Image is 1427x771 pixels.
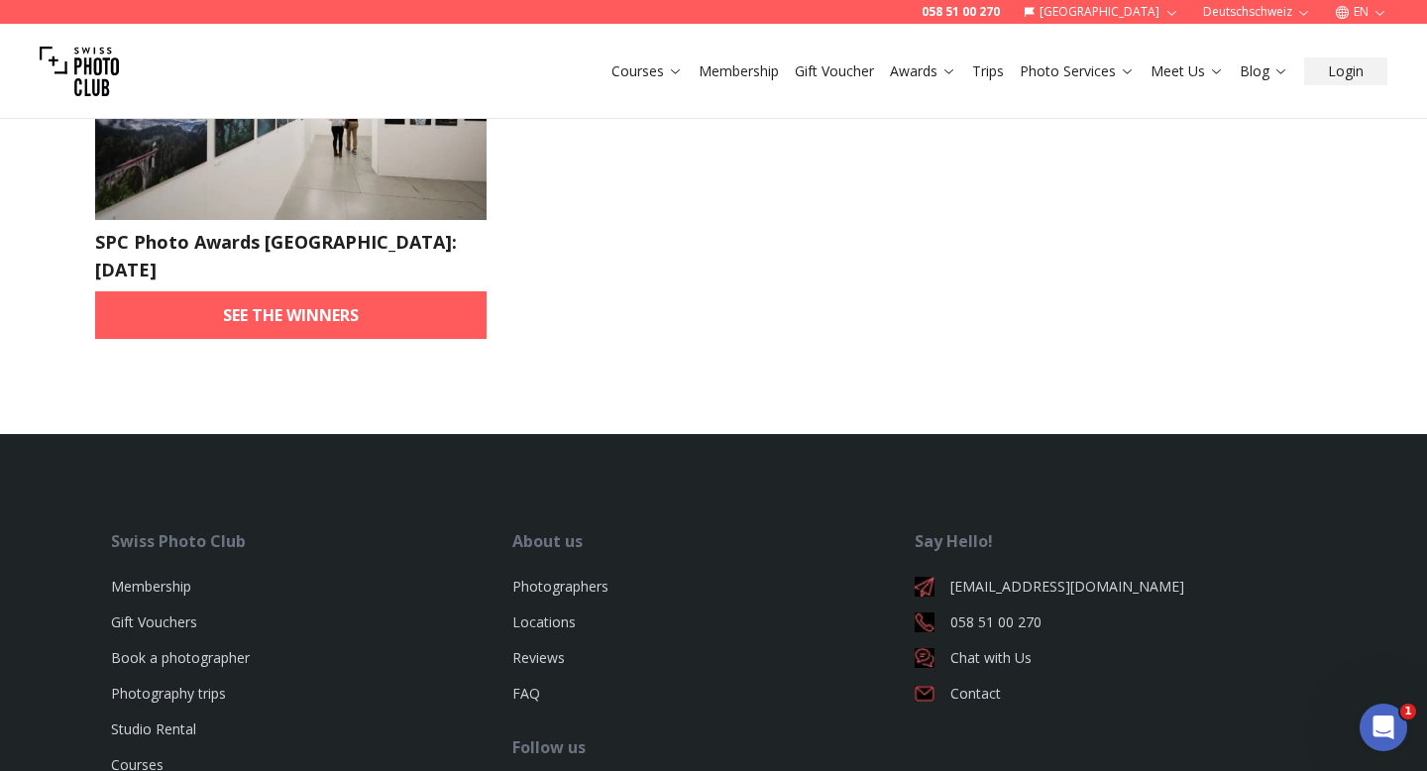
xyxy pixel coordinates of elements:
[915,612,1316,632] a: 058 51 00 270
[795,61,874,81] a: Gift Voucher
[40,32,119,111] img: Swiss photo club
[691,57,787,85] button: Membership
[611,61,683,81] a: Courses
[1151,61,1224,81] a: Meet Us
[1143,57,1232,85] button: Meet Us
[915,684,1316,704] a: Contact
[915,648,1316,668] a: Chat with Us
[512,735,914,759] div: Follow us
[1360,704,1407,751] iframe: Intercom live chat
[922,4,1000,20] a: 058 51 00 270
[882,57,964,85] button: Awards
[111,684,226,703] a: Photography trips
[1304,57,1387,85] button: Login
[512,648,565,667] a: Reviews
[111,719,196,738] a: Studio Rental
[890,61,956,81] a: Awards
[111,577,191,596] a: Membership
[111,529,512,553] div: Swiss Photo Club
[787,57,882,85] button: Gift Voucher
[604,57,691,85] button: Courses
[95,228,487,283] h2: SPC Photo Awards [GEOGRAPHIC_DATA]: [DATE]
[1012,57,1143,85] button: Photo Services
[111,648,250,667] a: Book a photographer
[1020,61,1135,81] a: Photo Services
[1240,61,1288,81] a: Blog
[111,612,197,631] a: Gift Vouchers
[964,57,1012,85] button: Trips
[915,577,1316,597] a: [EMAIL_ADDRESS][DOMAIN_NAME]
[1232,57,1296,85] button: Blog
[512,529,914,553] div: About us
[512,684,540,703] a: FAQ
[95,291,487,339] a: See the winners
[512,612,576,631] a: Locations
[972,61,1004,81] a: Trips
[1400,704,1416,719] span: 1
[512,577,608,596] a: Photographers
[699,61,779,81] a: Membership
[915,529,1316,553] div: Say Hello!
